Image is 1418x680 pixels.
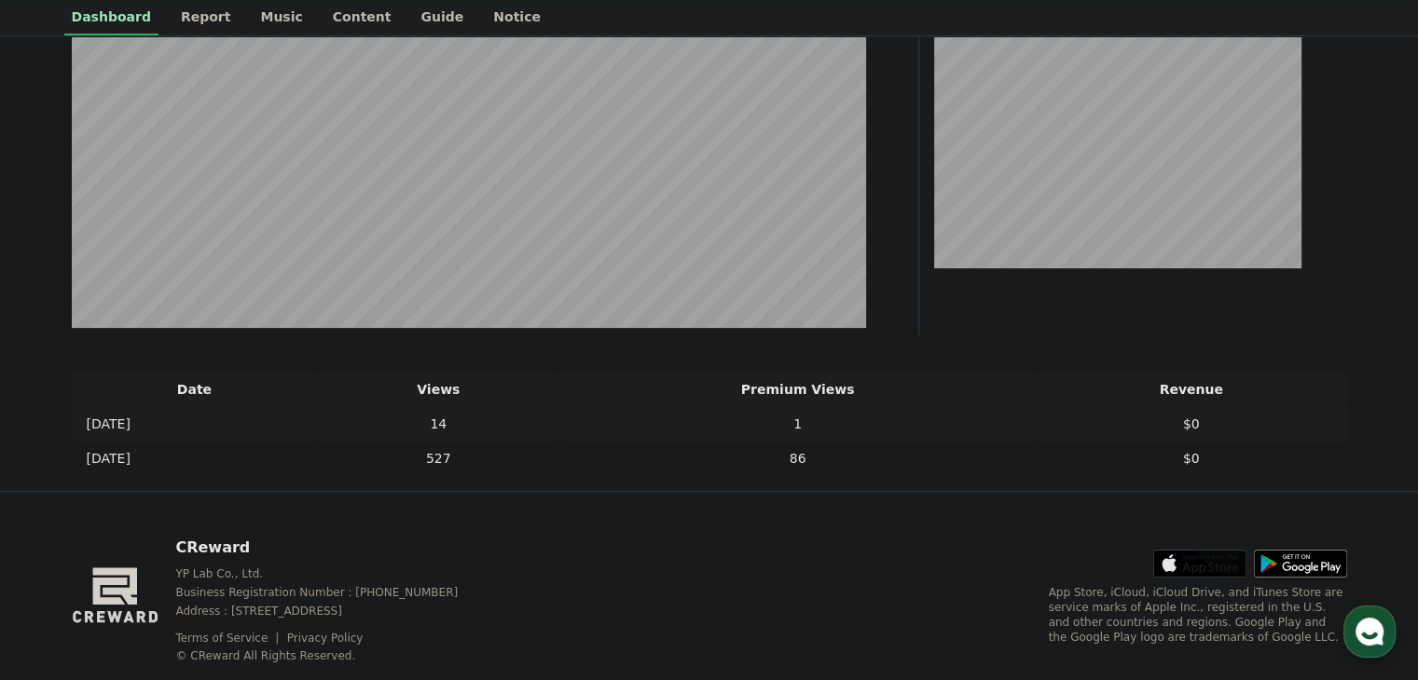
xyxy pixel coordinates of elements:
p: © CReward All Rights Reserved. [175,648,488,663]
div: Creward [102,10,172,31]
th: Views [317,373,559,407]
p: App Store, iCloud, iCloud Drive, and iTunes Store are service marks of Apple Inc., registered in ... [1049,585,1347,645]
th: Premium Views [559,373,1036,407]
a: Terms of Service [175,632,282,645]
th: Date [72,373,318,407]
td: $0 [1036,407,1347,442]
p: YP Lab Co., Ltd. [175,566,488,581]
p: Business Registration Number : [PHONE_NUMBER] [175,585,488,600]
td: 527 [317,442,559,476]
p: CReward [175,537,488,559]
a: Privacy Policy [287,632,364,645]
td: 86 [559,442,1036,476]
td: $0 [1036,442,1347,476]
div: Okay, thank you for that information, I'll just have to wait for the updates of the reveune to ap... [95,328,341,402]
th: Revenue [1036,373,1347,407]
p: [DATE] [87,415,131,434]
div: Creward [60,428,106,443]
div: (Please note that the dashboard only displays amounts above $0.01. For values below that, you can... [62,160,308,253]
td: 1 [559,407,1036,442]
p: Address : [STREET_ADDRESS] [175,604,488,619]
div: Back on 7:30 PM [102,31,195,46]
div: Thank you! [62,455,308,473]
td: 14 [317,407,559,442]
p: [DATE] [87,449,131,469]
div: If you encounter any issues with performance tracking in the future, please feel free to contact ... [62,473,308,548]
